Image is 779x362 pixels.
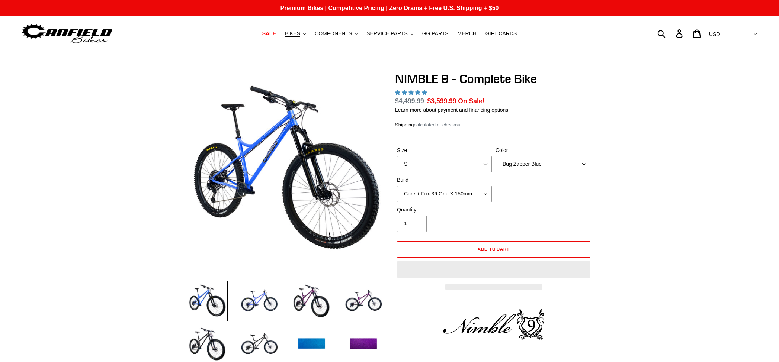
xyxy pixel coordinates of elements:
[20,22,113,45] img: Canfield Bikes
[397,241,590,258] button: Add to cart
[395,122,414,128] a: Shipping
[366,30,407,37] span: SERVICE PARTS
[291,281,332,321] img: Load image into Gallery viewer, NIMBLE 9 - Complete Bike
[395,121,592,129] div: calculated at checkout.
[661,25,680,42] input: Search
[419,29,452,39] a: GG PARTS
[259,29,280,39] a: SALE
[262,30,276,37] span: SALE
[397,146,492,154] label: Size
[427,97,456,105] span: $3,599.99
[395,107,508,113] a: Learn more about payment and financing options
[454,29,480,39] a: MERCH
[482,29,521,39] a: GIFT CARDS
[311,29,361,39] button: COMPONENTS
[422,30,449,37] span: GG PARTS
[188,73,382,267] img: NIMBLE 9 - Complete Bike
[395,97,424,105] s: $4,499.99
[315,30,352,37] span: COMPONENTS
[343,281,384,321] img: Load image into Gallery viewer, NIMBLE 9 - Complete Bike
[395,72,592,86] h1: NIMBLE 9 - Complete Bike
[458,30,477,37] span: MERCH
[281,29,310,39] button: BIKES
[458,96,484,106] span: On Sale!
[496,146,590,154] label: Color
[485,30,517,37] span: GIFT CARDS
[478,246,510,252] span: Add to cart
[363,29,417,39] button: SERVICE PARTS
[285,30,300,37] span: BIKES
[187,281,228,321] img: Load image into Gallery viewer, NIMBLE 9 - Complete Bike
[239,281,280,321] img: Load image into Gallery viewer, NIMBLE 9 - Complete Bike
[397,206,492,214] label: Quantity
[395,90,429,96] span: 4.89 stars
[397,176,492,184] label: Build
